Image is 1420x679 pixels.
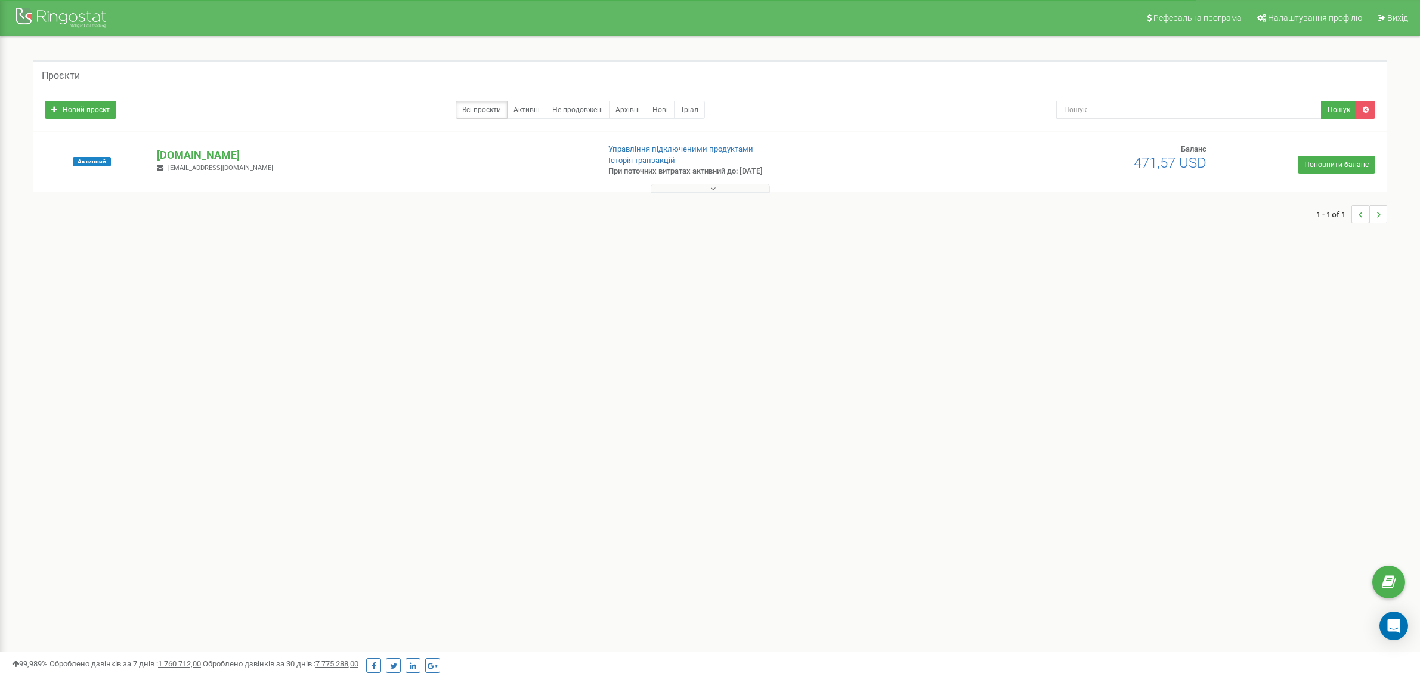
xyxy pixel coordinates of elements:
[608,144,753,153] a: Управління підключеними продуктами
[609,101,646,119] a: Архівні
[50,659,201,668] span: Оброблено дзвінків за 7 днів :
[1379,612,1408,640] div: Open Intercom Messenger
[507,101,546,119] a: Активні
[1153,13,1242,23] span: Реферальна програма
[203,659,358,668] span: Оброблено дзвінків за 30 днів :
[608,166,927,177] p: При поточних витратах активний до: [DATE]
[168,164,273,172] span: [EMAIL_ADDRESS][DOMAIN_NAME]
[456,101,508,119] a: Всі проєкти
[1056,101,1322,119] input: Пошук
[12,659,48,668] span: 99,989%
[1316,193,1387,235] nav: ...
[73,157,111,166] span: Активний
[1316,205,1351,223] span: 1 - 1 of 1
[1181,144,1206,153] span: Баланс
[45,101,116,119] a: Новий проєкт
[1268,13,1362,23] span: Налаштування профілю
[608,156,675,165] a: Історія транзакцій
[1298,156,1375,174] a: Поповнити баланс
[158,659,201,668] u: 1 760 712,00
[157,147,589,163] p: [DOMAIN_NAME]
[42,70,80,81] h5: Проєкти
[1321,101,1357,119] button: Пошук
[315,659,358,668] u: 7 775 288,00
[1134,155,1206,171] span: 471,57 USD
[1387,13,1408,23] span: Вихід
[674,101,705,119] a: Тріал
[546,101,610,119] a: Не продовжені
[646,101,675,119] a: Нові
